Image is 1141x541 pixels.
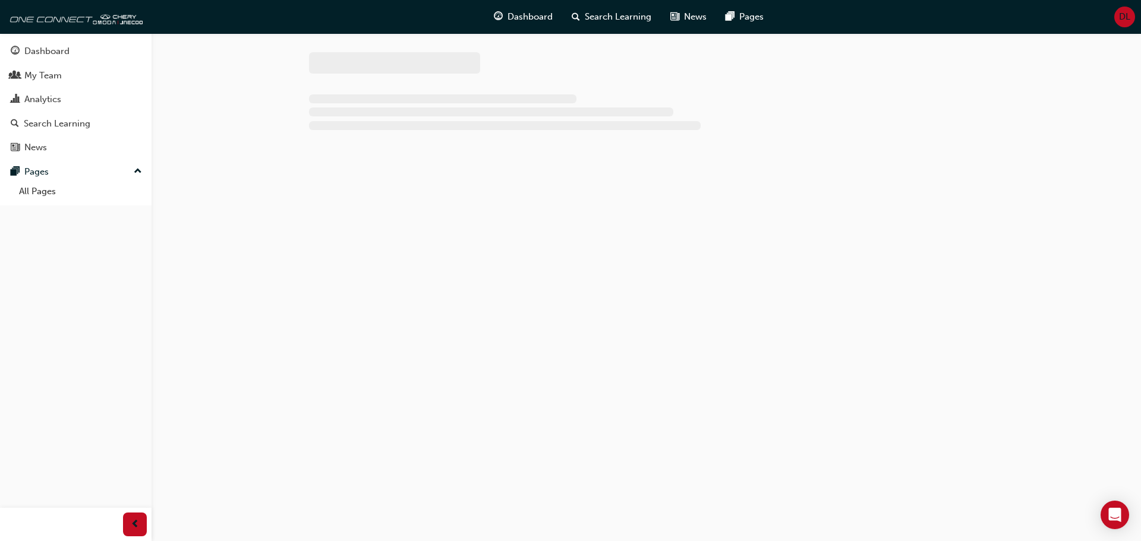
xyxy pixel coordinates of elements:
span: Dashboard [508,10,553,24]
div: Search Learning [24,117,90,131]
a: My Team [5,65,147,87]
span: guage-icon [494,10,503,24]
a: News [5,137,147,159]
img: oneconnect [6,5,143,29]
a: Dashboard [5,40,147,62]
span: people-icon [11,71,20,81]
button: DL [1114,7,1135,27]
span: Search Learning [585,10,651,24]
div: Dashboard [24,45,70,58]
div: My Team [24,69,62,83]
a: All Pages [14,182,147,201]
span: chart-icon [11,94,20,105]
a: Search Learning [5,113,147,135]
span: News [684,10,707,24]
button: DashboardMy TeamAnalyticsSearch LearningNews [5,38,147,161]
div: Analytics [24,93,61,106]
span: DL [1119,10,1130,24]
span: up-icon [134,164,142,179]
span: pages-icon [726,10,735,24]
span: guage-icon [11,46,20,57]
div: Open Intercom Messenger [1101,501,1129,529]
div: Pages [24,165,49,179]
div: News [24,141,47,154]
span: pages-icon [11,167,20,178]
button: Pages [5,161,147,183]
span: Pages [739,10,764,24]
span: news-icon [670,10,679,24]
span: news-icon [11,143,20,153]
a: news-iconNews [661,5,716,29]
a: Analytics [5,88,147,110]
span: search-icon [572,10,580,24]
span: search-icon [11,119,19,129]
span: prev-icon [131,517,140,532]
a: guage-iconDashboard [484,5,562,29]
a: search-iconSearch Learning [562,5,661,29]
a: pages-iconPages [716,5,773,29]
